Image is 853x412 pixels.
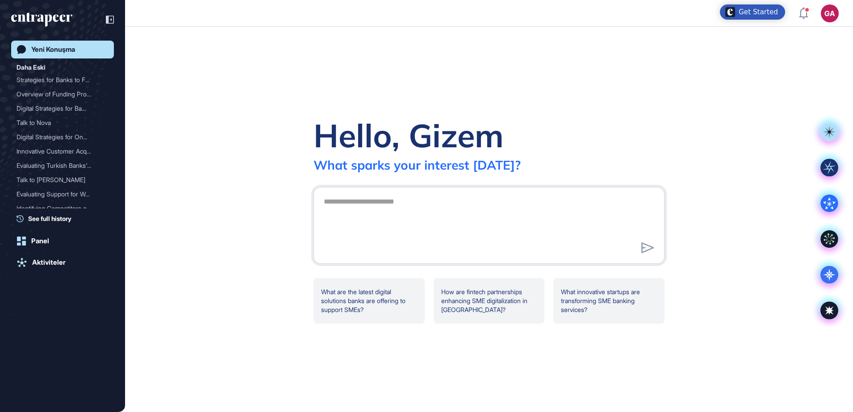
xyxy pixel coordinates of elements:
div: What sparks your interest [DATE]? [314,157,521,173]
div: Daha Eski [17,62,46,73]
a: See full history [17,214,114,223]
div: Innovative Customer Acquisition Strategies for Banks [17,144,109,158]
a: Aktiviteler [11,254,114,271]
div: Get Started [739,8,778,17]
div: Overview of Funding Programs for Small and Medium Enterprises (SMEs) [17,87,109,101]
div: Digital Strategies for On... [17,130,101,144]
div: Yeni Konuşma [31,46,75,54]
div: What innovative startups are transforming SME banking services? [553,278,665,324]
div: Overview of Funding Progr... [17,87,101,101]
div: Digital Strategies for Ba... [17,101,101,116]
a: Yeni Konuşma [11,41,114,58]
button: GA [821,4,839,22]
div: How are fintech partnerships enhancing SME digitalization in [GEOGRAPHIC_DATA]? [434,278,545,324]
div: Evaluating Turkish Banks' Initiatives for Supporting Women Entrepreneurs [17,158,109,173]
div: Panel [31,237,49,245]
div: entrapeer-logo [11,12,72,27]
div: Strategies for Banks to F... [17,73,101,87]
div: Aktiviteler [32,258,66,266]
a: Panel [11,232,114,250]
div: Innovative Customer Acqui... [17,144,101,158]
div: Digital Strategies for Online Customer Acquisition in Banking [17,130,109,144]
div: Open Get Started checklist [720,4,785,20]
div: Evaluating Turkish Banks'... [17,158,101,173]
div: Evaluating Support for Wo... [17,187,101,201]
img: launcher-image-alternative-text [725,7,735,17]
div: Talk to Reese [17,173,109,187]
div: Hello, Gizem [314,115,504,155]
div: Talk to Nova [17,116,109,130]
div: Identifying Competitors o... [17,201,101,216]
div: Digital Strategies for Banks to Acquire New Customers Online [17,101,109,116]
div: What are the latest digital solutions banks are offering to support SMEs? [314,278,425,324]
div: Talk to [PERSON_NAME] [17,173,101,187]
div: Strategies for Banks to Facilitate SME Digitalization [17,73,109,87]
div: Identifying Competitors of Entrapeer [17,201,109,216]
div: Evaluating Support for Women Entrepreneurs by Turkish Banks [17,187,109,201]
div: Talk to Nova [17,116,101,130]
span: See full history [28,214,71,223]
